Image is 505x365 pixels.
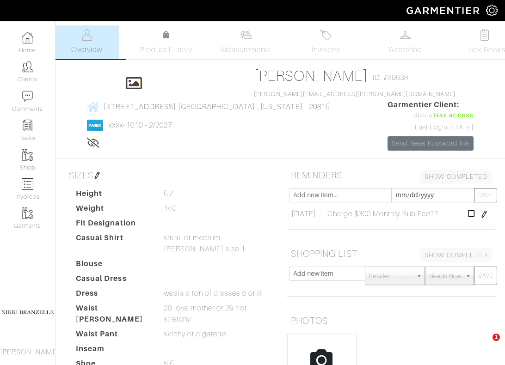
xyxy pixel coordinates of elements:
h5: SIZES [65,166,273,184]
iframe: Intercom live chat [474,334,496,356]
span: Wardrobe [388,44,422,55]
img: pen-cf24a1663064a2ec1b9c1bd2387e9de7a2fa800b781884d57f21acf72779bad2.png [480,211,488,218]
span: 1 [493,334,500,341]
img: orders-icon-0abe47150d42831381b5fb84f609e132dff9fe21cb692f30cb5eec754e2cba89.png [22,178,33,190]
input: Add new item [289,267,365,281]
img: clients-icon-6bae9207a08558b7cb47a8932f037763ab4055f8c8b6bfacd5dc20c3e0201464.png [22,61,33,73]
a: [PERSON_NAME] [254,67,368,84]
div: Last Login: [DATE] [388,122,474,133]
a: Invoices [293,25,358,59]
div: Status: [388,110,474,121]
span: 140 [164,203,176,214]
span: wears a ton of dresses 6 or 8 [164,288,261,299]
img: garments-icon-b7da505a4dc4fd61783c78ac3ca0ef83fa9d6f193b1c9dc38574b1d14d53ca28.png [22,207,33,219]
span: Invoices [312,44,340,55]
span: Has access [434,110,474,121]
img: garments-icon-b7da505a4dc4fd61783c78ac3ca0ef83fa9d6f193b1c9dc38574b1d14d53ca28.png [22,149,33,161]
h5: REMINDERS [287,166,495,184]
span: small or medium [PERSON_NAME] size 1 [164,232,273,255]
dt: Casual Dress [69,273,157,288]
span: [STREET_ADDRESS] [GEOGRAPHIC_DATA] , [US_STATE] - 20815 [104,103,330,111]
a: Overview [55,25,119,59]
span: Charge $300 Monthly Sub Fee?? [327,208,438,219]
a: [STREET_ADDRESS] [GEOGRAPHIC_DATA] , [US_STATE] - 20815 [87,101,330,112]
img: measurements-466bbee1fd09ba9460f595b01e5d73f9e2bff037440d3c8f018324cb6cdf7a4a.svg [240,29,252,41]
dt: Waist Pant [69,328,157,343]
dt: Dress [69,288,157,303]
img: gear-icon-white-bd11855cb880d31180b6d7d6211b90ccbf57a29d726f0c71d8c61bd08dd39cc2.png [486,5,498,16]
img: orders-27d20c2124de7fd6de4e0e44c1d41de31381a507db9b33961299e4e07d508b8c.svg [320,29,332,41]
img: american_express-1200034d2e149cdf2cc7894a33a747db654cf6f8355cb502592f1d228b2ac700.png [87,120,103,131]
span: 28 love mother or 29 not stretchy [164,303,273,325]
img: basicinfo-40fd8af6dae0f16599ec9e87c0ef1c0a1fdea2edbe929e3d69a839185d80c458.svg [81,29,92,41]
h5: PHOTOS [287,311,495,330]
a: SHOW COMPLETED [420,248,492,262]
a: Measurements [214,25,279,59]
span: Needs Now [429,267,462,286]
span: skinny or cigarette [164,328,226,340]
dt: Blouse [69,258,157,273]
img: dashboard-icon-dbcd8f5a0b271acd01030246c82b418ddd0df26cd7fceb0bd07c9910d44c42f6.png [22,32,33,43]
span: Retailer [369,267,413,286]
a: SHOW COMPLETED [420,170,492,184]
span: 5'7 [164,188,173,199]
img: comment-icon-a0a6a9ef722e966f86d9cbdc48e553b5cf19dbc54f86b18d962a5391bc8f6eb6.png [22,91,33,102]
a: xxxx-1010 - 2/2027 [109,121,172,129]
span: Garmentier Client: [388,99,474,110]
span: [DATE] [291,208,316,219]
span: Overview [71,44,102,55]
dt: Waist [PERSON_NAME] [69,303,157,328]
a: Product Library [134,30,199,55]
button: SAVE [474,188,497,202]
dt: Inseam [69,343,157,358]
span: ID: #89638 [373,72,409,83]
span: Product Library [140,44,192,55]
a: Send Reset Password link [388,136,474,151]
a: Wardrobe [373,25,437,59]
img: wardrobe-487a4870c1b7c33e795ec22d11cfc2ed9d08956e64fb3008fe2437562e282088.svg [400,29,411,41]
span: Measurements [221,44,271,55]
dt: Height [69,188,157,203]
dt: Casual Shirt [69,232,157,258]
img: pen-cf24a1663064a2ec1b9c1bd2387e9de7a2fa800b781884d57f21acf72779bad2.png [93,172,101,179]
img: garmentier-logo-header-white-b43fb05a5012e4ada735d5af1a66efaba907eab6374d6393d1fbf88cb4ef424d.png [402,2,486,18]
button: SAVE [474,267,497,285]
img: reminder-icon-8004d30b9f0a5d33ae49ab947aed9ed385cf756f9e5892f1edd6e32f2345188e.png [22,120,33,131]
input: Add new item... [289,188,392,202]
dt: Weight [69,203,157,218]
dt: Fit Designation [69,218,157,232]
img: todo-9ac3debb85659649dc8f770b8b6100bb5dab4b48dedcbae339e5042a72dfd3cc.svg [479,29,491,41]
h5: SHOPPING LIST [287,244,495,263]
a: [PERSON_NAME][EMAIL_ADDRESS][PERSON_NAME][DOMAIN_NAME] [254,91,456,97]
